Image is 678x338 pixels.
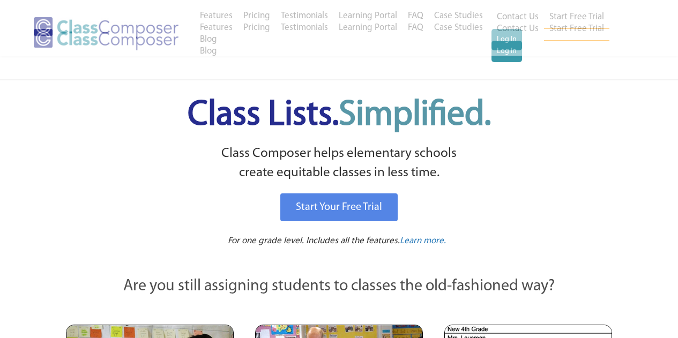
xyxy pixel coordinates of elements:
span: Class Lists. [188,98,491,133]
a: Contact Us [491,5,544,29]
a: Blog [195,28,222,51]
a: Pricing [238,4,275,28]
a: Case Studies [429,4,488,28]
p: Class Composer helps elementary schools create equitable classes in less time. [64,144,614,183]
a: Features [195,4,238,28]
a: Learning Portal [333,4,403,28]
a: Testimonials [275,4,333,28]
nav: Header Menu [491,5,636,50]
nav: Header Menu [195,4,491,51]
span: Start Your Free Trial [296,202,382,213]
a: Log In [491,29,522,50]
span: For one grade level. Includes all the features. [228,236,400,245]
img: Class Composer [34,17,178,39]
span: Learn more. [400,236,446,245]
a: Start Your Free Trial [280,193,398,221]
a: Learn more. [400,235,446,248]
p: Are you still assigning students to classes the old-fashioned way? [66,275,613,298]
span: Simplified. [339,98,491,133]
a: Start Free Trial [544,5,609,29]
a: FAQ [403,4,429,28]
